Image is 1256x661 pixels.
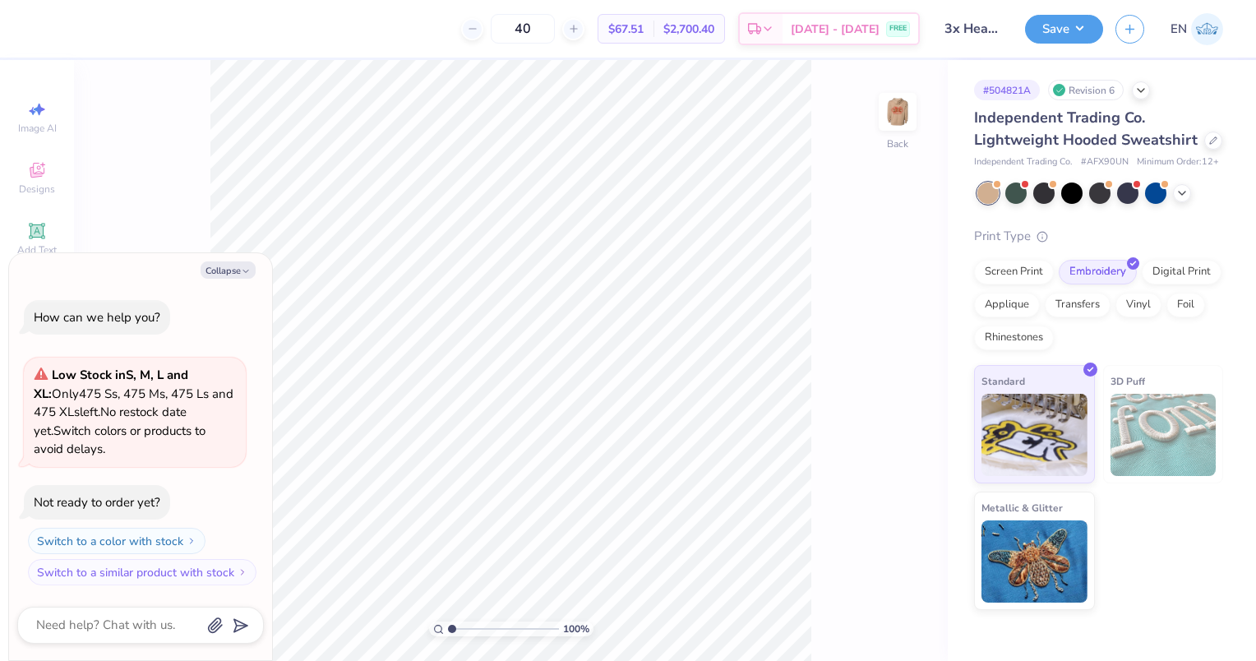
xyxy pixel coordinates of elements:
[18,122,57,135] span: Image AI
[491,14,555,44] input: – –
[1048,80,1124,100] div: Revision 6
[881,95,914,128] img: Back
[889,23,907,35] span: FREE
[1025,15,1103,44] button: Save
[974,108,1198,150] span: Independent Trading Co. Lightweight Hooded Sweatshirt
[1191,13,1223,45] img: Ethan Ngwa
[981,499,1063,516] span: Metallic & Glitter
[974,293,1040,317] div: Applique
[34,367,233,457] span: Only 475 Ss, 475 Ms, 475 Ls and 475 XLs left. Switch colors or products to avoid delays.
[28,559,256,585] button: Switch to a similar product with stock
[981,520,1087,603] img: Metallic & Glitter
[17,243,57,257] span: Add Text
[1059,260,1137,284] div: Embroidery
[1137,155,1219,169] span: Minimum Order: 12 +
[19,183,55,196] span: Designs
[974,155,1073,169] span: Independent Trading Co.
[238,567,247,577] img: Switch to a similar product with stock
[34,404,187,439] span: No restock date yet.
[1166,293,1205,317] div: Foil
[974,80,1040,100] div: # 504821A
[663,21,714,38] span: $2,700.40
[1171,20,1187,39] span: EN
[974,227,1223,246] div: Print Type
[981,372,1025,390] span: Standard
[1111,372,1145,390] span: 3D Puff
[201,261,256,279] button: Collapse
[791,21,880,38] span: [DATE] - [DATE]
[887,136,908,151] div: Back
[1045,293,1111,317] div: Transfers
[974,260,1054,284] div: Screen Print
[981,394,1087,476] img: Standard
[1171,13,1223,45] a: EN
[34,494,160,511] div: Not ready to order yet?
[932,12,1013,45] input: Untitled Design
[187,536,196,546] img: Switch to a color with stock
[974,326,1054,350] div: Rhinestones
[34,367,188,402] strong: Low Stock in S, M, L and XL :
[563,622,589,636] span: 100 %
[28,528,205,554] button: Switch to a color with stock
[1115,293,1161,317] div: Vinyl
[1111,394,1217,476] img: 3D Puff
[1081,155,1129,169] span: # AFX90UN
[1142,260,1221,284] div: Digital Print
[608,21,644,38] span: $67.51
[34,309,160,326] div: How can we help you?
